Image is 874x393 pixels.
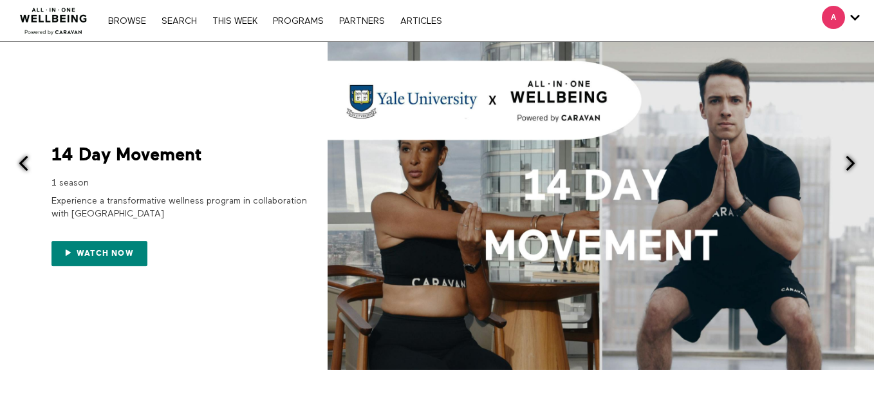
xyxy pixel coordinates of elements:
[394,17,449,26] a: ARTICLES
[333,17,391,26] a: PARTNERS
[102,14,448,27] nav: Primary
[206,17,264,26] a: THIS WEEK
[155,17,203,26] a: Search
[102,17,153,26] a: Browse
[266,17,330,26] a: PROGRAMS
